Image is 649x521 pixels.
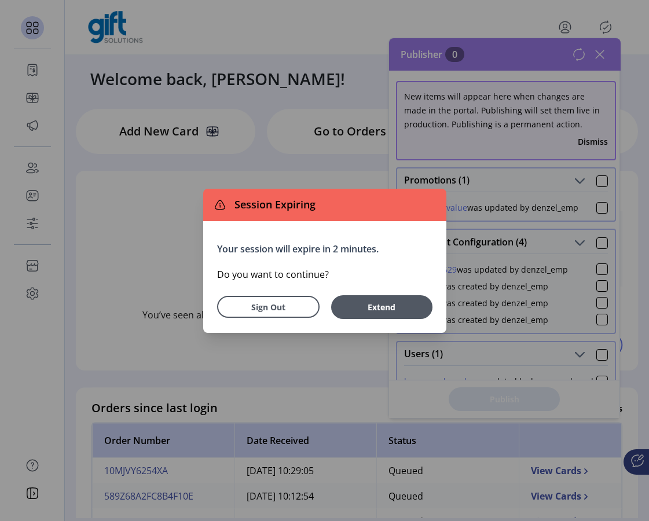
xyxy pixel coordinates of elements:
p: Your session will expire in 2 minutes. [217,242,432,256]
span: Extend [337,301,427,313]
button: Extend [331,295,432,319]
button: Sign Out [217,296,320,318]
span: Session Expiring [230,197,316,212]
span: Sign Out [232,301,305,313]
p: Do you want to continue? [217,267,432,281]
